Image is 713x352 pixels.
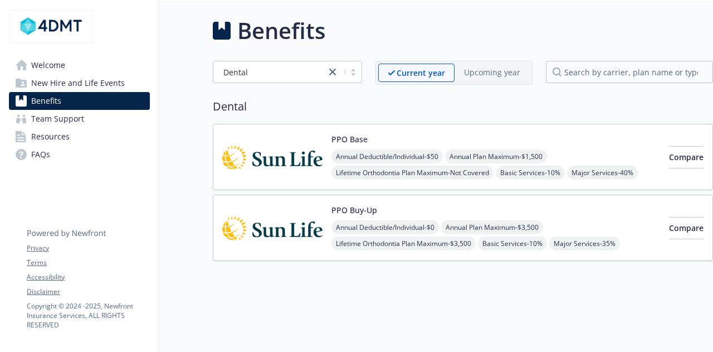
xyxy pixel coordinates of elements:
span: Annual Plan Maximum - $1,500 [445,150,547,163]
span: Resources [31,128,70,146]
a: Disclaimer [27,287,149,297]
h2: Dental [213,98,713,115]
a: Welcome [9,56,150,74]
span: Annual Deductible/Individual - $0 [331,220,439,234]
a: Team Support [9,110,150,128]
a: New Hire and Life Events [9,74,150,92]
button: Compare [669,217,704,239]
span: Team Support [31,110,84,128]
h1: Benefits [237,14,325,47]
p: Upcoming year [464,66,520,78]
span: Compare [669,152,704,162]
span: Annual Deductible/Individual - $50 [331,150,443,163]
span: Lifetime Orthodontia Plan Maximum - $3,500 [331,237,476,250]
span: Dental [219,66,320,78]
span: Annual Plan Maximum - $3,500 [441,220,543,234]
a: Resources [9,128,150,146]
span: New Hire and Life Events [31,74,125,92]
a: close [326,65,339,79]
p: Copyright © 2024 - 2025 , Newfront Insurance Services, ALL RIGHTS RESERVED [27,301,149,330]
span: Major Services - 40% [567,166,638,180]
span: Upcoming year [455,64,530,82]
a: Terms [27,258,149,268]
span: Major Services - 35% [549,237,620,250]
a: FAQs [9,146,150,163]
span: Welcome [31,56,65,74]
span: Dental [223,66,248,78]
span: Compare [669,223,704,233]
a: Privacy [27,243,149,253]
img: Sun Life Financial carrier logo [222,204,323,252]
span: Lifetime Orthodontia Plan Maximum - Not Covered [331,166,494,180]
a: Accessibility [27,272,149,282]
button: Compare [669,146,704,168]
button: PPO Base [331,133,368,145]
input: search by carrier, plan name or type [546,61,713,83]
span: Benefits [31,92,61,110]
p: Current year [397,67,445,79]
a: Benefits [9,92,150,110]
span: Basic Services - 10% [478,237,547,250]
span: FAQs [31,146,50,163]
span: Basic Services - 10% [496,166,565,180]
img: Sun Life Financial carrier logo [222,133,323,181]
button: PPO Buy-Up [331,204,377,216]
